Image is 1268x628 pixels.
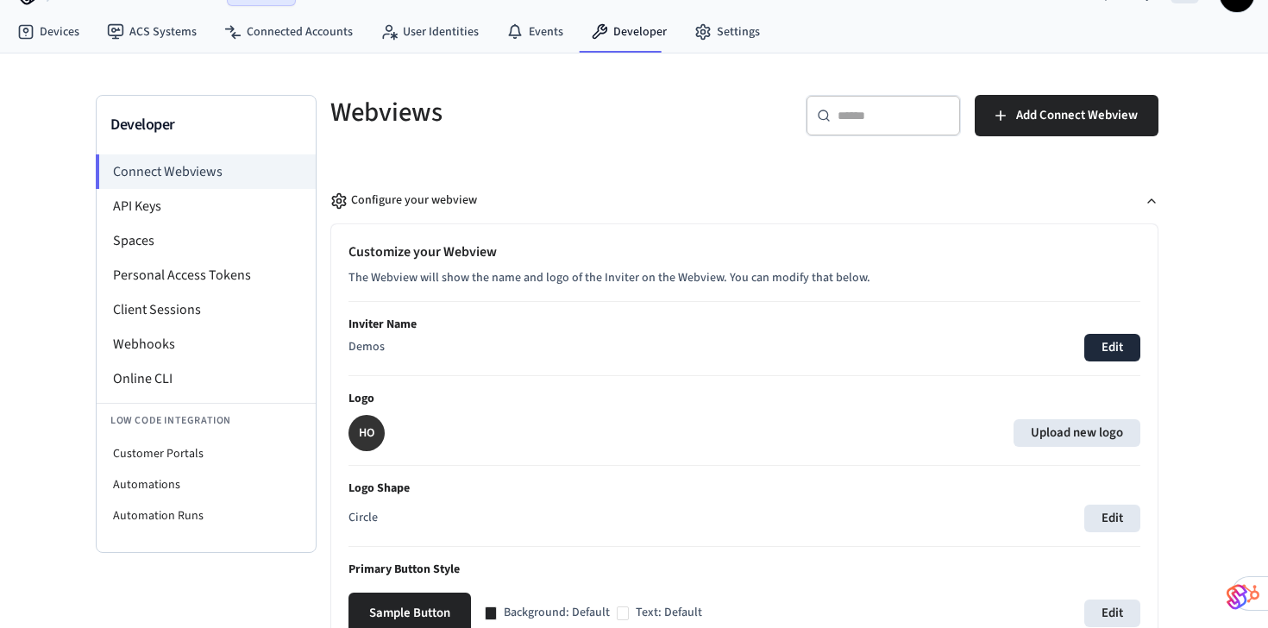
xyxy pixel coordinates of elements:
[97,258,316,292] li: Personal Access Tokens
[1227,583,1247,611] img: SeamLogoGradient.69752ec5.svg
[97,438,316,469] li: Customer Portals
[636,604,702,622] p: Text: Default
[348,480,1140,498] p: Logo Shape
[1084,600,1140,627] button: Edit
[96,154,316,189] li: Connect Webviews
[577,16,681,47] a: Developer
[348,242,1140,262] h2: Customize your Webview
[110,113,302,137] h3: Developer
[210,16,367,47] a: Connected Accounts
[1084,334,1140,361] button: Edit
[1084,505,1140,532] button: Edit
[97,327,316,361] li: Webhooks
[1014,419,1140,447] label: Upload new logo
[97,223,316,258] li: Spaces
[681,16,774,47] a: Settings
[1016,104,1138,127] span: Add Connect Webview
[330,192,477,210] div: Configure your webview
[97,403,316,438] li: Low Code Integration
[97,292,316,327] li: Client Sessions
[97,469,316,500] li: Automations
[97,361,316,396] li: Online CLI
[348,561,1140,579] p: Primary Button Style
[504,604,610,622] p: Background: Default
[348,390,1140,408] p: Logo
[493,16,577,47] a: Events
[348,509,378,527] p: Circle
[330,178,1158,223] button: Configure your webview
[97,500,316,531] li: Automation Runs
[348,338,385,356] p: Demos
[97,189,316,223] li: API Keys
[93,16,210,47] a: ACS Systems
[359,424,374,442] p: HO
[367,16,493,47] a: User Identities
[3,16,93,47] a: Devices
[348,269,1140,287] p: The Webview will show the name and logo of the Inviter on the Webview. You can modify that below.
[975,95,1158,136] button: Add Connect Webview
[348,316,1140,334] p: Inviter Name
[330,95,734,130] h5: Webviews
